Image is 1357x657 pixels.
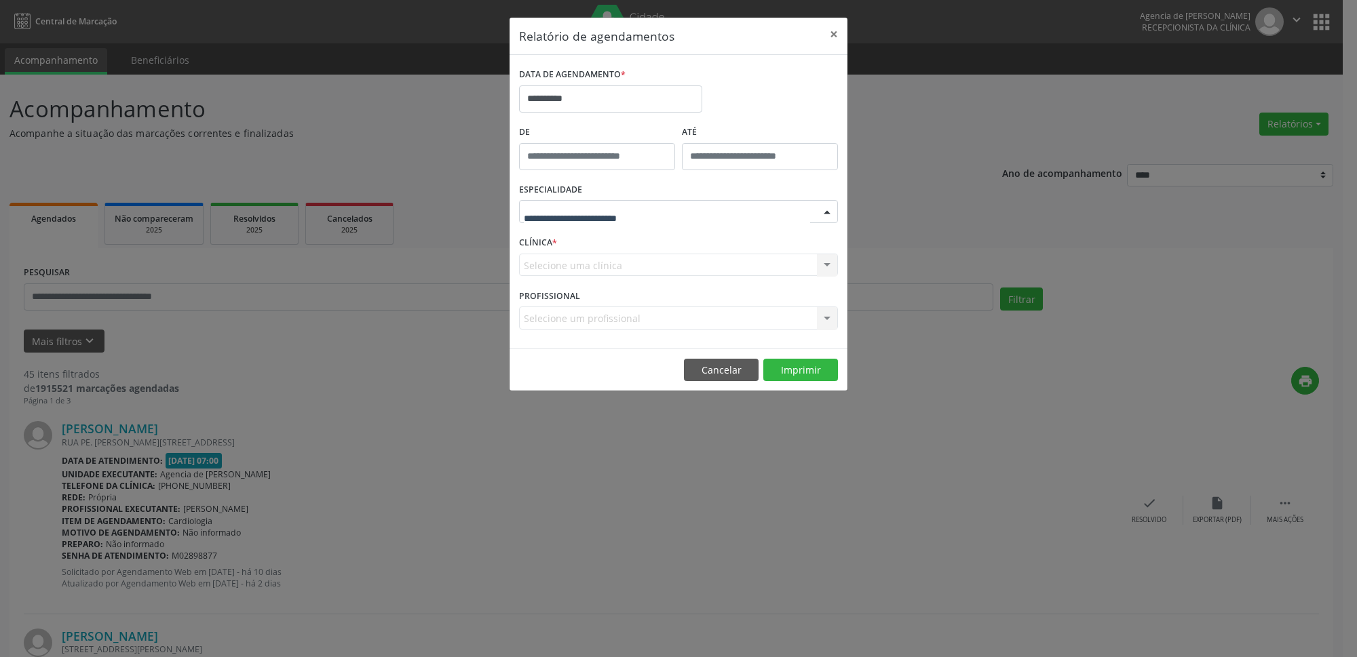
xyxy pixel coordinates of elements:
h5: Relatório de agendamentos [519,27,674,45]
label: ESPECIALIDADE [519,180,582,201]
button: Close [820,18,847,51]
label: DATA DE AGENDAMENTO [519,64,626,85]
label: ATÉ [682,122,838,143]
label: De [519,122,675,143]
